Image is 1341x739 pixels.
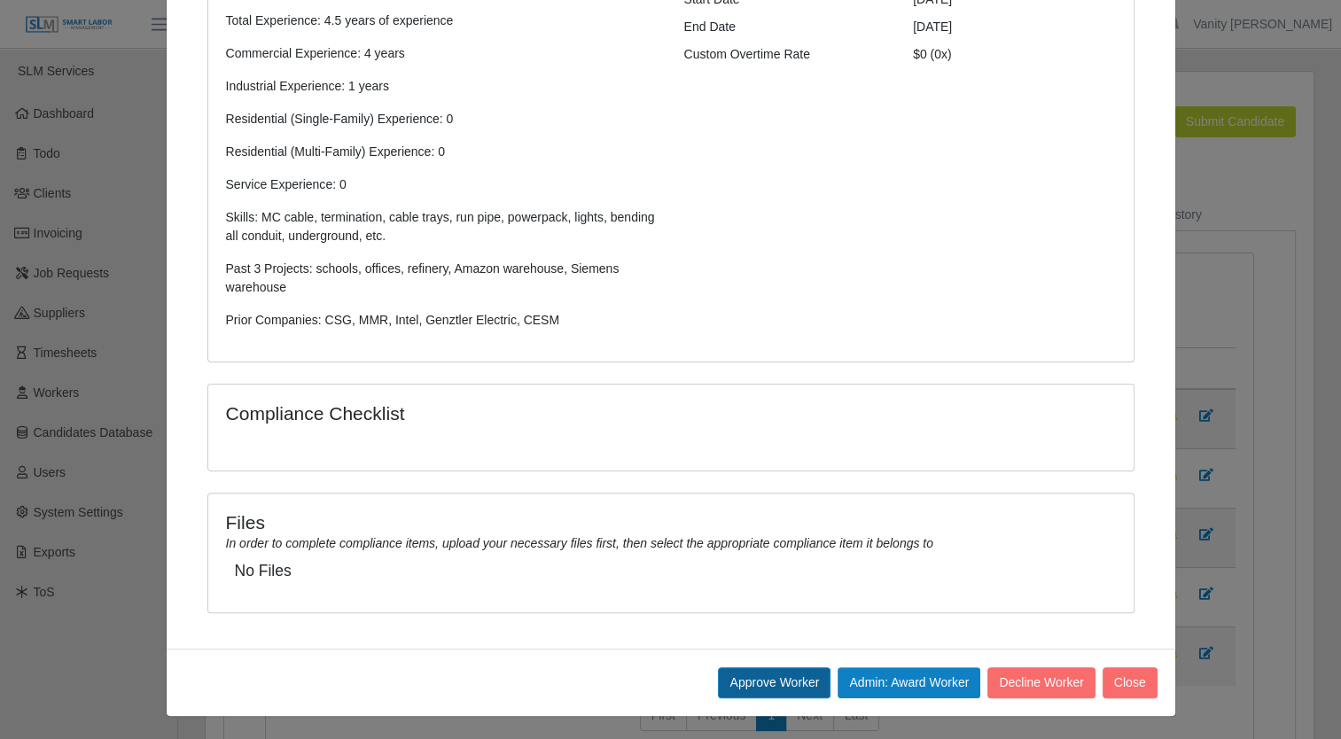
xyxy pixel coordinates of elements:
[226,143,658,161] p: Residential (Multi-Family) Experience: 0
[226,77,658,96] p: Industrial Experience: 1 years
[226,44,658,63] p: Commercial Experience: 4 years
[226,110,658,128] p: Residential (Single-Family) Experience: 0
[226,536,933,550] i: In order to complete compliance items, upload your necessary files first, then select the appropr...
[226,402,810,424] h4: Compliance Checklist
[226,208,658,245] p: Skills: MC cable, termination, cable trays, run pipe, powerpack, lights, bending all conduit, und...
[235,562,1107,580] h5: No Files
[718,667,830,698] button: Approve Worker
[226,511,1116,533] h4: Files
[1103,667,1158,698] button: Close
[226,175,658,194] p: Service Experience: 0
[987,667,1095,698] button: Decline Worker
[226,260,658,297] p: Past 3 Projects: schools, offices, refinery, Amazon warehouse, Siemens warehouse
[913,47,952,61] span: $0 (0x)
[226,311,658,330] p: Prior Companies: CSG, MMR, Intel, Genztler Electric, CESM
[671,45,900,64] div: Custom Overtime Rate
[838,667,980,698] button: Admin: Award Worker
